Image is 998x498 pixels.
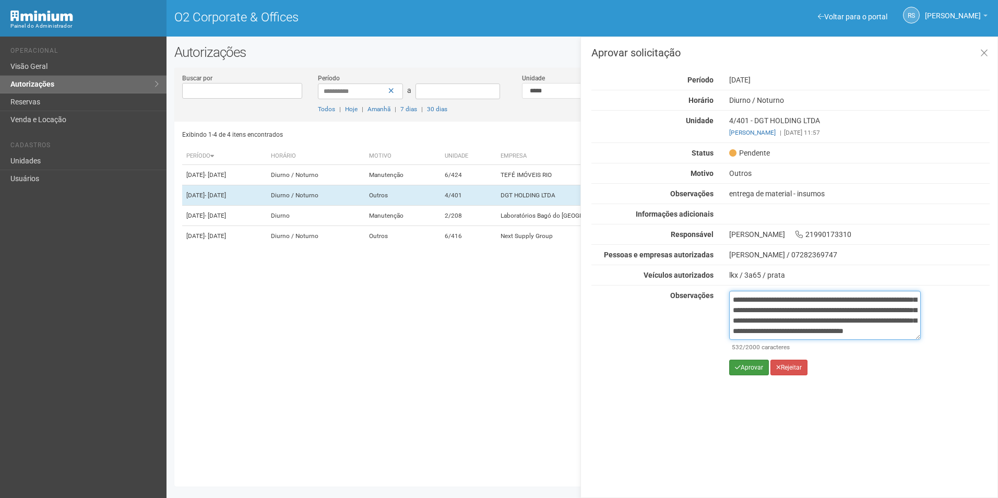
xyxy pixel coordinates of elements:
[644,271,714,279] strong: Veículos autorizados
[925,2,981,20] span: Rayssa Soares Ribeiro
[407,86,411,94] span: a
[780,129,781,136] span: |
[267,148,365,165] th: Horário
[670,291,714,300] strong: Observações
[636,210,714,218] strong: Informações adicionais
[604,251,714,259] strong: Pessoas e empresas autorizadas
[692,149,714,157] strong: Status
[267,226,365,246] td: Diurno / Noturno
[441,185,496,206] td: 4/401
[729,129,776,136] a: [PERSON_NAME]
[686,116,714,125] strong: Unidade
[174,10,575,24] h1: O2 Corporate & Offices
[267,165,365,185] td: Diurno / Noturno
[441,165,496,185] td: 6/424
[732,343,743,351] span: 532
[770,360,807,375] button: Rejeitar
[182,148,267,165] th: Período
[367,105,390,113] a: Amanhã
[721,169,997,178] div: Outros
[345,105,358,113] a: Hoje
[427,105,447,113] a: 30 dias
[496,148,746,165] th: Empresa
[182,185,267,206] td: [DATE]
[365,185,440,206] td: Outros
[721,189,997,198] div: entrega de material - insumos
[205,171,226,179] span: - [DATE]
[973,42,995,65] a: Fechar
[182,165,267,185] td: [DATE]
[365,165,440,185] td: Manutenção
[496,206,746,226] td: Laboratórios Bagó do [GEOGRAPHIC_DATA] S.A.
[318,105,335,113] a: Todos
[729,250,990,259] div: [PERSON_NAME] / 07282369747
[670,189,714,198] strong: Observações
[441,226,496,246] td: 6/416
[182,206,267,226] td: [DATE]
[721,75,997,85] div: [DATE]
[205,212,226,219] span: - [DATE]
[267,185,365,206] td: Diurno / Noturno
[925,13,988,21] a: [PERSON_NAME]
[10,21,159,31] div: Painel do Administrador
[732,342,918,352] div: /2000 caracteres
[496,226,746,246] td: Next Supply Group
[10,47,159,58] li: Operacional
[339,105,341,113] span: |
[687,76,714,84] strong: Período
[729,148,770,158] span: Pendente
[395,105,396,113] span: |
[318,74,340,83] label: Período
[729,360,769,375] button: Aprovar
[688,96,714,104] strong: Horário
[721,230,997,239] div: [PERSON_NAME] 21990173310
[721,96,997,105] div: Diurno / Noturno
[174,44,990,60] h2: Autorizações
[365,206,440,226] td: Manutenção
[441,148,496,165] th: Unidade
[721,116,997,137] div: 4/401 - DGT HOLDING LTDA
[729,270,990,280] div: lkx / 3a65 / prata
[496,165,746,185] td: TEFÉ IMÓVEIS RIO
[362,105,363,113] span: |
[903,7,920,23] a: RS
[591,48,990,58] h3: Aprovar solicitação
[267,206,365,226] td: Diurno
[691,169,714,177] strong: Motivo
[365,148,440,165] th: Motivo
[400,105,417,113] a: 7 dias
[522,74,545,83] label: Unidade
[496,185,746,206] td: DGT HOLDING LTDA
[671,230,714,239] strong: Responsável
[182,127,579,143] div: Exibindo 1-4 de 4 itens encontrados
[421,105,423,113] span: |
[365,226,440,246] td: Outros
[10,141,159,152] li: Cadastros
[441,206,496,226] td: 2/208
[205,192,226,199] span: - [DATE]
[818,13,887,21] a: Voltar para o portal
[205,232,226,240] span: - [DATE]
[10,10,73,21] img: Minium
[729,128,990,137] div: [DATE] 11:57
[182,74,212,83] label: Buscar por
[182,226,267,246] td: [DATE]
